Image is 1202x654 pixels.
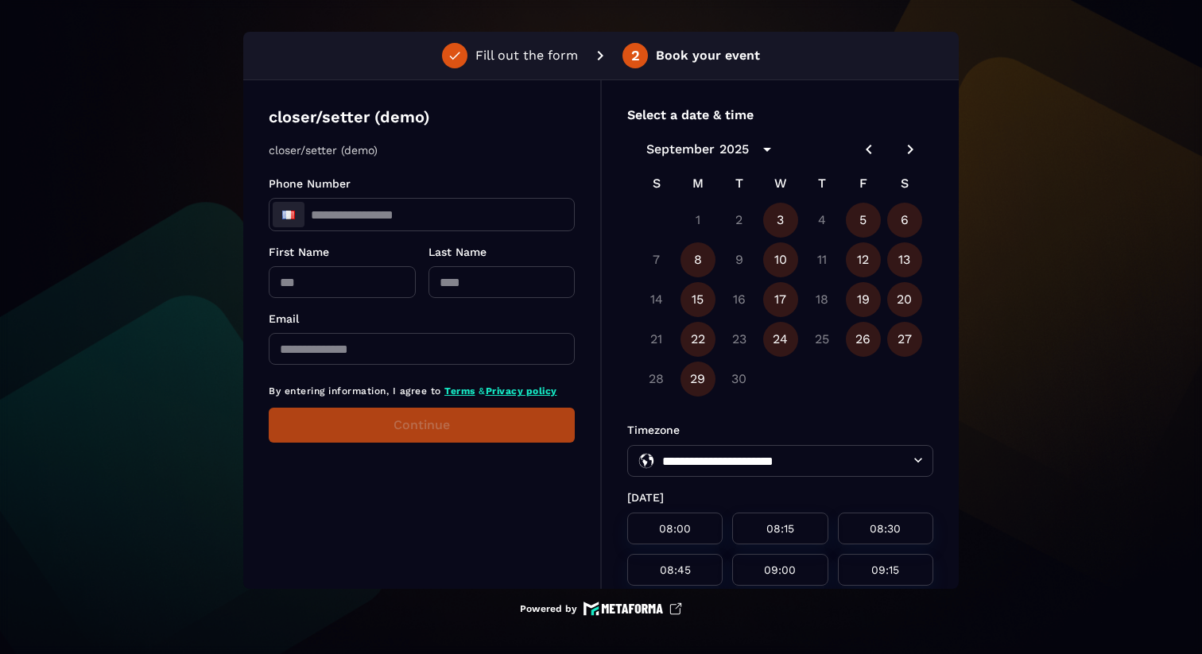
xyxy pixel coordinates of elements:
[627,106,933,125] p: Select a date & time
[627,422,933,439] p: Timezone
[520,602,682,616] a: Powered by
[520,602,577,615] p: Powered by
[751,563,808,576] p: 09:00
[846,282,881,317] button: Sep 19, 2025
[846,242,881,277] button: Sep 12, 2025
[857,563,914,576] p: 09:15
[719,140,749,159] div: 2025
[766,168,795,199] span: W
[763,322,798,357] button: Sep 24, 2025
[857,522,914,535] p: 08:30
[680,242,715,277] button: Sep 8, 2025
[269,106,430,128] p: closer/setter (demo)
[269,246,329,258] span: First Name
[646,563,704,576] p: 08:45
[887,282,922,317] button: Sep 20, 2025
[725,168,754,199] span: T
[269,142,570,158] p: closer/setter (demo)
[887,242,922,277] button: Sep 13, 2025
[646,140,715,159] div: September
[646,522,704,535] p: 08:00
[642,168,671,199] span: S
[269,384,575,398] p: By entering information, I agree to
[887,203,922,238] button: Sep 6, 2025
[754,136,781,163] button: calendar view is open, switch to year view
[656,46,760,65] p: Book your event
[475,46,578,65] p: Fill out the form
[751,522,808,535] p: 08:15
[890,168,919,199] span: S
[855,136,882,163] button: Previous month
[273,202,304,227] div: France: + 33
[887,322,922,357] button: Sep 27, 2025
[763,203,798,238] button: Sep 3, 2025
[269,312,299,325] span: Email
[631,48,640,63] div: 2
[897,136,924,163] button: Next month
[684,168,712,199] span: M
[909,451,928,470] button: Open
[846,203,881,238] button: Sep 5, 2025
[763,282,798,317] button: Sep 17, 2025
[486,385,557,397] a: Privacy policy
[808,168,836,199] span: T
[680,362,715,397] button: Sep 29, 2025
[479,385,486,397] span: &
[849,168,878,199] span: F
[444,385,475,397] a: Terms
[763,242,798,277] button: Sep 10, 2025
[428,246,487,258] span: Last Name
[680,282,715,317] button: Sep 15, 2025
[680,322,715,357] button: Sep 22, 2025
[269,177,351,190] span: Phone Number
[846,322,881,357] button: Sep 26, 2025
[627,490,933,506] p: [DATE]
